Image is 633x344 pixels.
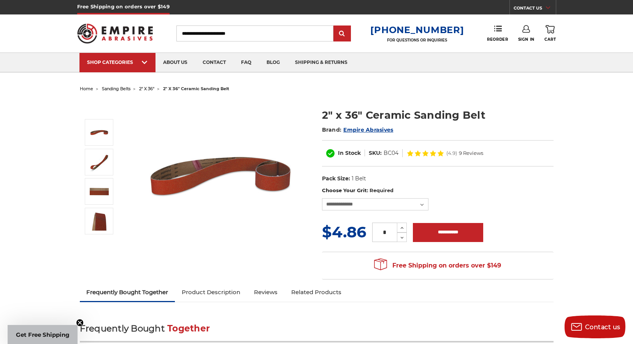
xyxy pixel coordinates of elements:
[195,53,233,72] a: contact
[233,53,259,72] a: faq
[80,284,175,301] a: Frequently Bought Together
[139,86,154,91] a: 2" x 36"
[90,153,109,172] img: 2" x 36" Ceramic Sanding Belt
[87,59,148,65] div: SHOP CATEGORIES
[167,323,210,334] span: Together
[163,86,229,91] span: 2" x 36" ceramic sanding belt
[80,323,165,334] span: Frequently Bought
[175,284,247,301] a: Product Description
[544,37,556,42] span: Cart
[322,126,342,133] span: Brand:
[518,37,535,42] span: Sign In
[322,175,350,183] dt: Pack Size:
[76,319,84,326] button: Close teaser
[370,38,464,43] p: FOR QUESTIONS OR INQUIRIES
[155,53,195,72] a: about us
[90,123,109,142] img: 2" x 36" Ceramic Pipe Sanding Belt
[446,151,457,156] span: (4.9)
[322,108,554,123] h1: 2" x 36" Ceramic Sanding Belt
[384,149,398,157] dd: BC04
[322,187,554,194] label: Choose Your Grit:
[335,26,350,41] input: Submit
[370,187,393,193] small: Required
[370,24,464,35] a: [PHONE_NUMBER]
[8,325,78,344] div: Get Free ShippingClose teaser
[90,212,109,231] img: 2" x 36" - Ceramic Sanding Belt
[374,258,501,273] span: Free Shipping on orders over $149
[343,126,393,133] a: Empire Abrasives
[259,53,287,72] a: blog
[77,19,153,48] img: Empire Abrasives
[487,37,508,42] span: Reorder
[459,151,483,156] span: 9 Reviews
[338,150,361,156] span: In Stock
[585,323,620,331] span: Contact us
[247,284,284,301] a: Reviews
[514,4,556,14] a: CONTACT US
[90,182,109,201] img: 2" x 36" Cer Sanding Belt
[102,86,130,91] a: sanding belts
[352,175,366,183] dd: 1 Belt
[16,331,70,338] span: Get Free Shipping
[287,53,355,72] a: shipping & returns
[284,284,348,301] a: Related Products
[487,25,508,41] a: Reorder
[565,315,625,338] button: Contact us
[369,149,382,157] dt: SKU:
[544,25,556,42] a: Cart
[322,223,366,241] span: $4.86
[80,86,93,91] a: home
[145,100,297,252] img: 2" x 36" Ceramic Pipe Sanding Belt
